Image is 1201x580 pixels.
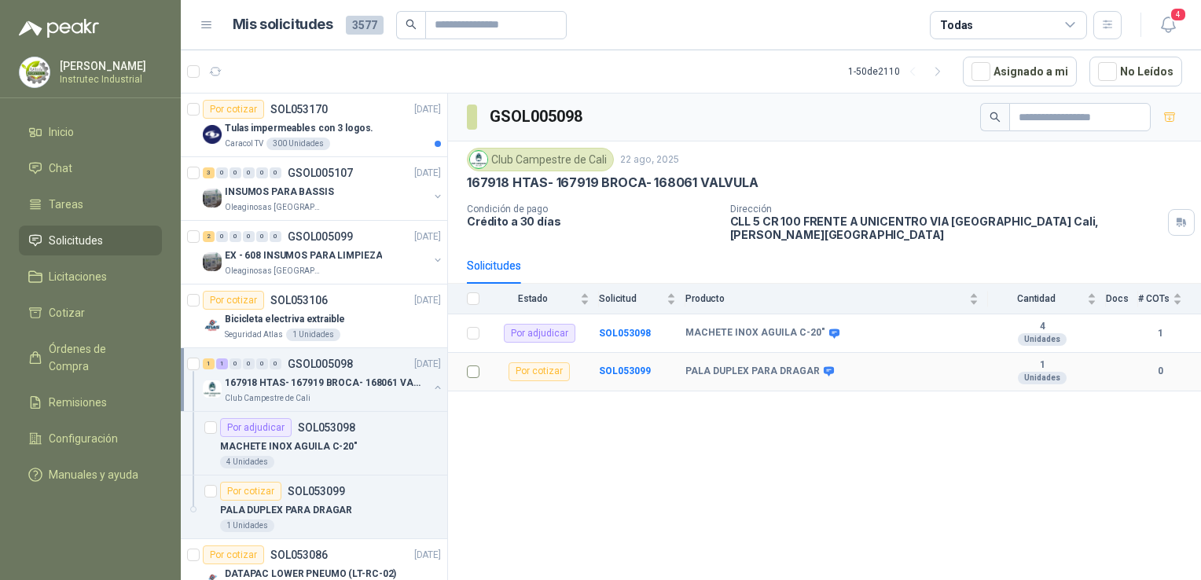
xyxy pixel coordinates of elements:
[19,460,162,490] a: Manuales y ayuda
[414,293,441,308] p: [DATE]
[270,295,328,306] p: SOL053106
[49,430,118,447] span: Configuración
[225,138,263,150] p: Caracol TV
[467,148,614,171] div: Club Campestre de Cali
[19,189,162,219] a: Tareas
[406,19,417,30] span: search
[243,358,255,369] div: 0
[489,293,577,304] span: Estado
[1089,57,1182,86] button: No Leídos
[599,284,685,314] th: Solicitud
[220,439,358,454] p: MACHETE INOX AGUILA C-20"
[225,121,373,136] p: Tulas impermeables con 3 logos.
[730,215,1162,241] p: CLL 5 CR 100 FRENTE A UNICENTRO VIA [GEOGRAPHIC_DATA] Cali , [PERSON_NAME][GEOGRAPHIC_DATA]
[288,358,353,369] p: GSOL005098
[216,167,228,178] div: 0
[225,376,421,391] p: 167918 HTAS- 167919 BROCA- 168061 VALVULA
[203,380,222,398] img: Company Logo
[1018,372,1067,384] div: Unidades
[225,185,334,200] p: INSUMOS PARA BASSIS
[620,152,679,167] p: 22 ago, 2025
[233,13,333,36] h1: Mis solicitudes
[490,105,585,129] h3: GSOL005098
[286,329,340,341] div: 1 Unidades
[203,189,222,207] img: Company Logo
[1138,326,1182,341] b: 1
[346,16,384,35] span: 3577
[203,227,444,277] a: 2 0 0 0 0 0 GSOL005099[DATE] Company LogoEX - 608 INSUMOS PARA LIMPIEZAOleaginosas [GEOGRAPHIC_DA...
[288,486,345,497] p: SOL053099
[988,293,1084,304] span: Cantidad
[19,298,162,328] a: Cotizar
[203,163,444,214] a: 3 0 0 0 0 0 GSOL005107[DATE] Company LogoINSUMOS PARA BASSISOleaginosas [GEOGRAPHIC_DATA][PERSON_...
[270,549,328,560] p: SOL053086
[414,357,441,372] p: [DATE]
[20,57,50,87] img: Company Logo
[203,316,222,335] img: Company Logo
[243,167,255,178] div: 0
[467,215,718,228] p: Crédito a 30 días
[256,231,268,242] div: 0
[685,293,966,304] span: Producto
[203,291,264,310] div: Por cotizar
[1018,333,1067,346] div: Unidades
[990,112,1001,123] span: search
[730,204,1162,215] p: Dirección
[220,418,292,437] div: Por adjudicar
[49,268,107,285] span: Licitaciones
[203,354,444,405] a: 1 1 0 0 0 0 GSOL005098[DATE] Company Logo167918 HTAS- 167919 BROCA- 168061 VALVULAClub Campestre ...
[203,100,264,119] div: Por cotizar
[1170,7,1187,22] span: 4
[599,365,651,376] a: SOL053099
[203,545,264,564] div: Por cotizar
[220,519,274,532] div: 1 Unidades
[288,167,353,178] p: GSOL005107
[220,456,274,468] div: 4 Unidades
[203,167,215,178] div: 3
[288,231,353,242] p: GSOL005099
[940,17,973,34] div: Todas
[1106,284,1138,314] th: Docs
[203,231,215,242] div: 2
[19,424,162,453] a: Configuración
[509,362,570,381] div: Por cotizar
[599,293,663,304] span: Solicitud
[414,548,441,563] p: [DATE]
[963,57,1077,86] button: Asignado a mi
[225,312,345,327] p: Bicicleta electriva extraible
[599,328,651,339] a: SOL053098
[216,231,228,242] div: 0
[49,123,74,141] span: Inicio
[19,19,99,38] img: Logo peakr
[504,324,575,343] div: Por adjudicar
[470,151,487,168] img: Company Logo
[203,358,215,369] div: 1
[19,153,162,183] a: Chat
[270,358,281,369] div: 0
[414,229,441,244] p: [DATE]
[49,340,147,375] span: Órdenes de Compra
[181,412,447,475] a: Por adjudicarSOL053098MACHETE INOX AGUILA C-20"4 Unidades
[181,475,447,539] a: Por cotizarSOL053099PALA DUPLEX PARA DRAGAR1 Unidades
[685,327,825,340] b: MACHETE INOX AGUILA C-20"
[225,248,382,263] p: EX - 608 INSUMOS PARA LIMPIEZA
[1154,11,1182,39] button: 4
[467,204,718,215] p: Condición de pago
[203,252,222,271] img: Company Logo
[225,265,324,277] p: Oleaginosas [GEOGRAPHIC_DATA][PERSON_NAME]
[49,232,103,249] span: Solicitudes
[256,358,268,369] div: 0
[181,284,447,348] a: Por cotizarSOL053106[DATE] Company LogoBicicleta electriva extraibleSeguridad Atlas1 Unidades
[225,329,283,341] p: Seguridad Atlas
[414,166,441,181] p: [DATE]
[243,231,255,242] div: 0
[203,125,222,144] img: Company Logo
[848,59,950,84] div: 1 - 50 de 2110
[270,104,328,115] p: SOL053170
[19,117,162,147] a: Inicio
[270,231,281,242] div: 0
[19,262,162,292] a: Licitaciones
[230,358,241,369] div: 0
